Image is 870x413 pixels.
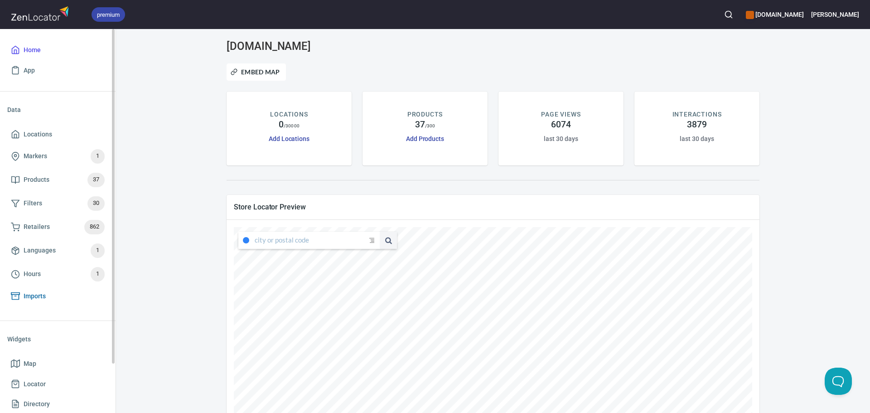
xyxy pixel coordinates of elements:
img: zenlocator [11,4,72,23]
span: Imports [24,291,46,302]
span: App [24,65,35,76]
h6: last 30 days [544,134,578,144]
li: Widgets [7,328,108,350]
li: Data [7,99,108,121]
span: Directory [24,398,50,410]
span: 37 [87,175,105,185]
span: 30 [87,198,105,209]
a: Markers1 [7,145,108,168]
span: Hours [24,268,41,280]
a: Home [7,40,108,60]
span: 1 [91,269,105,279]
span: Embed Map [232,67,280,78]
h6: [DOMAIN_NAME] [746,10,803,19]
span: Filters [24,198,42,209]
h6: last 30 days [680,134,714,144]
span: Retailers [24,221,50,233]
span: 1 [91,245,105,256]
h4: 6074 [551,119,571,130]
a: App [7,60,108,81]
input: city or postal code [255,232,369,249]
a: Languages1 [7,239,108,262]
span: 1 [91,151,105,161]
button: [PERSON_NAME] [811,5,859,24]
p: PAGE VIEWS [541,110,580,119]
button: Search [719,5,739,24]
span: 862 [84,222,105,232]
a: Retailers862 [7,215,108,239]
div: premium [92,7,125,22]
a: Hours1 [7,262,108,286]
a: Imports [7,286,108,306]
span: Locator [24,379,46,390]
span: Store Locator Preview [234,202,752,212]
h4: 3879 [687,119,707,130]
p: INTERACTIONS [672,110,722,119]
span: Languages [24,245,56,256]
a: Products37 [7,168,108,192]
h6: [PERSON_NAME] [811,10,859,19]
span: premium [92,10,125,19]
p: PRODUCTS [407,110,443,119]
p: / 300 [425,122,435,129]
a: Filters30 [7,192,108,215]
h4: 37 [415,119,425,130]
a: Map [7,354,108,374]
p: LOCATIONS [270,110,308,119]
div: Manage your apps [746,5,803,24]
span: Markers [24,151,47,162]
iframe: Help Scout Beacon - Open [825,368,852,395]
p: / 30000 [284,122,300,129]
span: Map [24,358,36,369]
a: Locator [7,374,108,394]
a: Add Locations [269,135,309,142]
button: color-CE600E [746,11,754,19]
a: Add Products [406,135,444,142]
h3: [DOMAIN_NAME] [227,40,397,53]
button: Embed Map [227,63,286,81]
h4: 0 [279,119,284,130]
span: Products [24,174,49,185]
span: Home [24,44,41,56]
a: Locations [7,124,108,145]
span: Locations [24,129,52,140]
